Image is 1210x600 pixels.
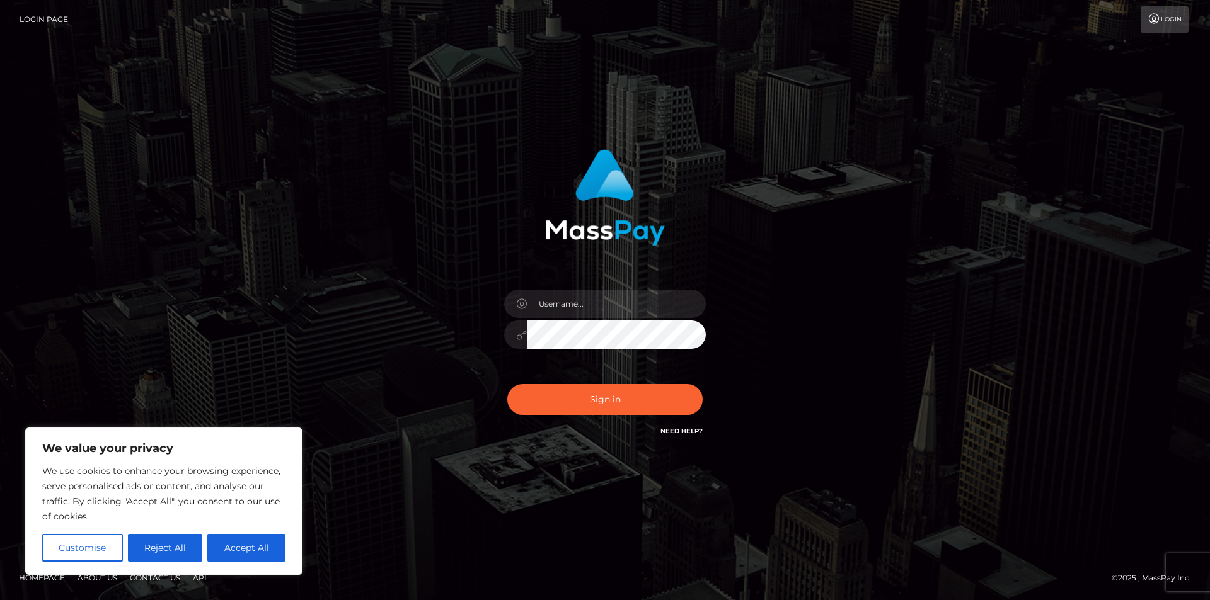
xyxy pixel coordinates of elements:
[25,427,302,575] div: We value your privacy
[527,290,706,318] input: Username...
[188,568,212,587] a: API
[42,441,285,456] p: We value your privacy
[545,149,665,246] img: MassPay Login
[42,534,123,562] button: Customise
[72,568,122,587] a: About Us
[1141,6,1189,33] a: Login
[128,534,203,562] button: Reject All
[125,568,185,587] a: Contact Us
[20,6,68,33] a: Login Page
[14,568,70,587] a: Homepage
[507,384,703,415] button: Sign in
[42,463,285,524] p: We use cookies to enhance your browsing experience, serve personalised ads or content, and analys...
[207,534,285,562] button: Accept All
[660,427,703,435] a: Need Help?
[1112,571,1201,585] div: © 2025 , MassPay Inc.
